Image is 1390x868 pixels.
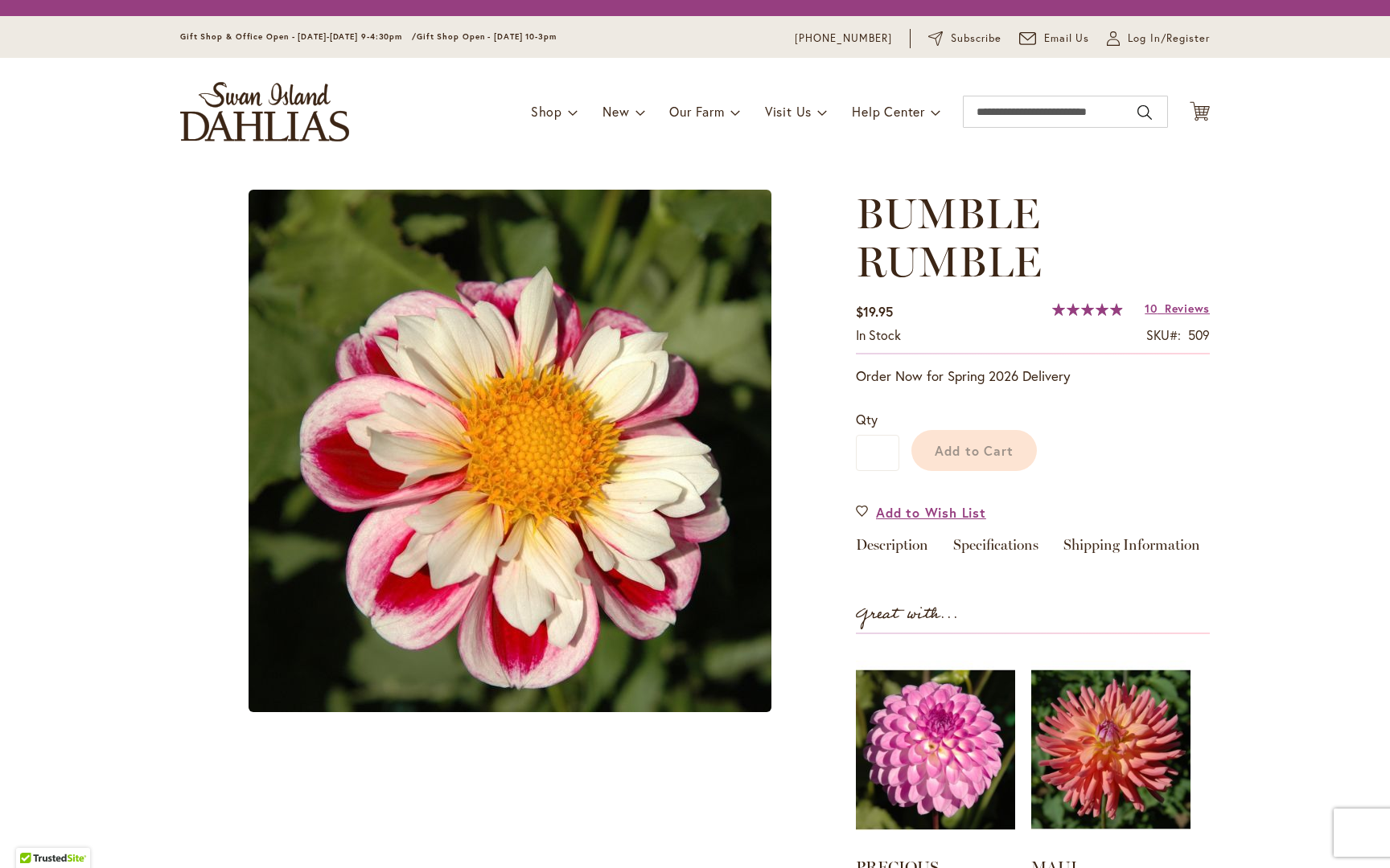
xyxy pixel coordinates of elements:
strong: Great with... [856,601,959,628]
span: Visit Us [765,103,812,120]
a: Add to Wish List [856,503,986,522]
a: [PHONE_NUMBER] [795,31,892,47]
a: Shipping Information [1063,538,1200,561]
span: $19.95 [856,303,893,320]
span: BUMBLE RUMBLE [856,188,1042,287]
a: Subscribe [928,31,1001,47]
span: Help Center [852,103,925,120]
span: Shop [531,103,562,120]
div: Detailed Product Info [856,538,1210,561]
span: Add to Wish List [876,503,986,522]
a: Description [856,538,928,561]
div: Availability [856,326,901,345]
span: Subscribe [951,31,1001,47]
span: Log In/Register [1128,31,1210,47]
span: Reviews [1165,301,1210,316]
span: Email Us [1044,31,1090,47]
span: In stock [856,326,901,343]
img: MAUI [1031,650,1191,850]
div: 99% [1052,303,1123,316]
strong: SKU [1146,326,1181,343]
span: 10 [1145,301,1157,316]
img: PRECIOUS [856,650,1015,850]
a: store logo [180,82,349,141]
button: Search [1137,100,1152,125]
p: Order Now for Spring 2026 Delivery [856,366,1210,386]
span: New [602,103,629,120]
span: Gift Shop Open - [DATE] 10-3pm [417,31,557,42]
img: main product photo [249,190,771,712]
span: Qty [856,411,878,428]
div: 509 [1188,326,1210,345]
a: Email Us [1019,31,1090,47]
span: Gift Shop & Office Open - [DATE]-[DATE] 9-4:30pm / [180,31,417,42]
a: Specifications [953,538,1038,561]
iframe: Launch Accessibility Center [12,811,57,856]
a: Log In/Register [1107,31,1210,47]
a: 10 Reviews [1145,301,1210,316]
span: Our Farm [669,103,724,120]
